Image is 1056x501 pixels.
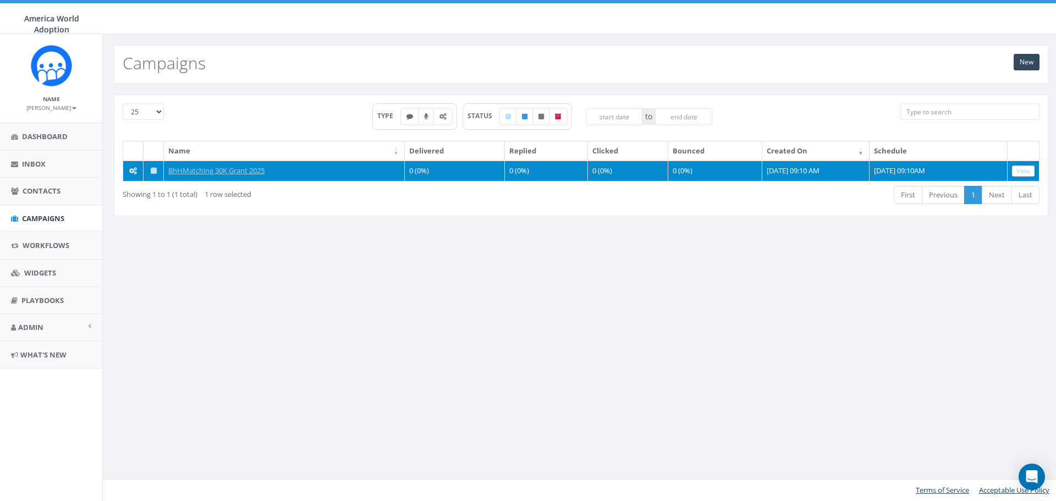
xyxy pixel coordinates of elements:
[424,113,428,120] i: Ringless Voice Mail
[123,54,206,72] h2: Campaigns
[168,166,265,175] a: BhHMatching 30K Grant 2025
[31,45,72,86] img: Rally_Corp_Icon.png
[24,268,56,278] span: Widgets
[24,13,79,35] span: America World Adoption
[900,103,1039,120] input: Type to search
[516,108,533,125] label: Published
[18,322,43,332] span: Admin
[400,108,419,125] label: Text SMS
[870,161,1008,181] td: [DATE] 09:10AM
[151,167,157,174] i: Draft
[1012,166,1035,177] a: View
[43,95,60,103] small: Name
[964,186,982,204] a: 1
[129,167,137,174] i: Automated Message
[164,141,405,161] th: Name: activate to sort column ascending
[1019,464,1045,490] div: Open Intercom Messenger
[586,108,643,125] input: start date
[922,186,965,204] a: Previous
[505,113,511,120] i: Draft
[377,111,401,120] span: TYPE
[894,186,922,204] a: First
[123,185,495,200] div: Showing 1 to 1 (1 total)
[23,240,69,250] span: Workflows
[655,108,712,125] input: end date
[505,141,588,161] th: Replied
[588,141,668,161] th: Clicked
[468,111,500,120] span: STATUS
[522,113,527,120] i: Published
[549,108,568,125] label: Archived
[979,485,1049,495] a: Acceptable Use Policy
[870,141,1008,161] th: Schedule
[21,295,64,305] span: Playbooks
[23,186,61,196] span: Contacts
[26,104,76,112] small: [PERSON_NAME]
[982,186,1012,204] a: Next
[668,141,762,161] th: Bounced
[532,108,550,125] label: Unpublished
[418,108,435,125] label: Ringless Voice Mail
[26,102,76,112] a: [PERSON_NAME]
[205,189,251,199] span: 1 row selected
[405,161,505,181] td: 0 (0%)
[433,108,453,125] label: Automated Message
[588,161,668,181] td: 0 (0%)
[642,108,655,125] span: to
[22,213,64,223] span: Campaigns
[668,161,762,181] td: 0 (0%)
[20,350,67,360] span: What's New
[762,141,870,161] th: Created On: activate to sort column ascending
[1011,186,1039,204] a: Last
[505,161,588,181] td: 0 (0%)
[406,113,413,120] i: Text SMS
[22,159,46,169] span: Inbox
[22,131,68,141] span: Dashboard
[916,485,969,495] a: Terms of Service
[762,161,870,181] td: [DATE] 09:10 AM
[405,141,505,161] th: Delivered
[1014,54,1039,70] a: New
[439,113,447,120] i: Automated Message
[538,113,544,120] i: Unpublished
[499,108,517,125] label: Draft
